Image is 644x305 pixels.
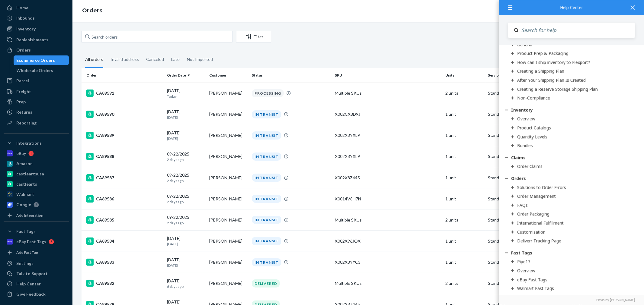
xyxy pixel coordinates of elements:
[4,289,69,299] button: Give Feedback
[111,52,139,67] div: Invalid address
[236,31,271,43] button: Filter
[16,213,43,218] div: Add Integration
[335,259,441,265] div: X002X8YYC3
[16,202,31,208] div: Google
[4,45,69,55] a: Orders
[77,2,107,20] ol: breadcrumbs
[335,196,441,202] div: X0014V8H7N
[488,90,566,96] p: Standard
[16,99,26,105] div: Prep
[511,250,532,256] div: Fast Tags
[167,193,205,204] div: 09/22/2025
[517,59,590,65] div: How can I ship inventory to Flexport?
[332,68,443,83] th: SKU
[16,171,44,177] div: castleartsusa
[167,220,205,225] p: 2 days ago
[16,228,36,234] div: Fast Tags
[4,259,69,268] a: Settings
[488,132,566,138] p: Standard
[16,250,38,255] div: Add Fast Tag
[16,181,37,187] div: castlearts
[249,68,332,83] th: Status
[16,5,28,11] div: Home
[4,35,69,45] a: Replenishments
[4,97,69,107] a: Prep
[16,15,35,21] div: Inbounds
[252,89,284,97] div: PROCESSING
[16,120,37,126] div: Reporting
[4,227,69,236] button: Fast Tags
[517,229,546,235] div: Customization
[488,217,566,223] p: Standard
[86,280,162,287] div: CA89582
[488,111,566,117] p: Standard
[332,273,443,294] td: Multiple SKUs
[517,116,535,121] div: Overview
[4,269,69,278] a: Talk to Support
[86,259,162,266] div: CA89583
[207,146,249,167] td: [PERSON_NAME]
[4,249,69,256] a: Add Fast Tag
[86,132,162,139] div: CA89589
[167,199,205,204] p: 2 days ago
[335,132,441,138] div: X002X8YXLP
[517,77,586,83] div: After Your Shipping Plan Is Created
[167,94,205,99] p: Today
[517,95,550,101] div: Non-Compliance
[511,175,526,181] div: Orders
[86,195,162,203] div: CA89586
[443,209,486,231] td: 2 units
[4,87,69,96] a: Freight
[443,188,486,209] td: 1 unit
[511,107,533,113] div: Inventory
[85,52,103,68] div: All orders
[508,5,635,10] div: Help Center
[16,291,46,297] div: Give Feedback
[252,258,281,266] div: IN TRANSIT
[335,111,441,117] div: X002CX8D9J
[335,238,441,244] div: X002X96JOX
[4,169,69,179] a: castleartsusa
[252,131,281,140] div: IN TRANSIT
[488,238,566,244] p: Standard
[86,174,162,181] div: CA89587
[167,178,205,183] p: 2 days ago
[517,163,543,169] div: Order Claims
[443,273,486,294] td: 2 units
[485,68,569,83] th: Service
[4,149,69,158] a: eBay
[517,277,547,282] div: eBay Fast Tags
[252,237,281,245] div: IN TRANSIT
[443,167,486,188] td: 1 unit
[167,214,205,225] div: 09/22/2025
[488,175,566,181] p: Standard
[86,90,162,97] div: CA89591
[443,83,486,104] td: 2 units
[167,151,205,162] div: 09/22/2025
[252,110,281,118] div: IN TRANSIT
[4,179,69,189] a: castlearts
[16,161,33,167] div: Amazon
[517,125,551,130] div: Product Catalogs
[332,83,443,104] td: Multiple SKUs
[16,281,41,287] div: Help Center
[332,209,443,231] td: Multiple SKUs
[443,146,486,167] td: 1 unit
[209,73,247,78] div: Customer
[82,31,232,43] input: Search orders
[207,273,249,294] td: [PERSON_NAME]
[511,155,526,160] div: Claims
[207,231,249,252] td: [PERSON_NAME]
[165,68,207,83] th: Order Date
[236,34,271,40] div: Filter
[16,191,34,197] div: Walmart
[488,196,566,202] p: Standard
[17,68,53,74] div: Wholesale Orders
[335,153,441,159] div: X002X8YXLP
[517,193,556,199] div: Order Management
[335,175,441,181] div: X002X8Z445
[14,55,69,65] a: Ecommerce Orders
[4,3,69,13] a: Home
[4,237,69,247] a: eBay Fast Tags
[207,83,249,104] td: [PERSON_NAME]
